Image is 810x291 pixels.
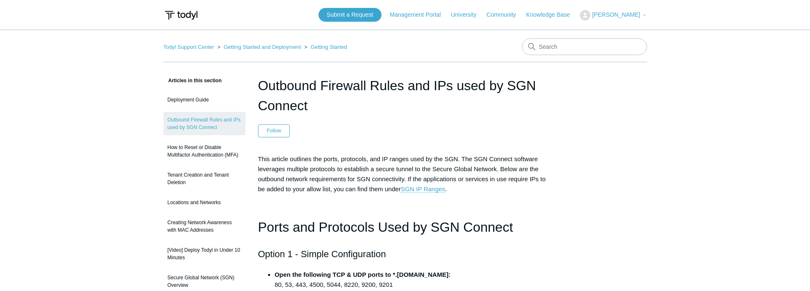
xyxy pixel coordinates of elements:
a: Getting Started [311,44,347,50]
a: How to Reset or Disable Multifactor Authentication (MFA) [163,139,246,163]
a: Community [487,10,524,19]
a: Creating Network Awareness with MAC Addresses [163,215,246,238]
a: Tenant Creation and Tenant Deletion [163,167,246,190]
a: Locations and Networks [163,195,246,210]
a: Management Portal [390,10,449,19]
a: Knowledge Base [526,10,578,19]
a: University [451,10,484,19]
button: [PERSON_NAME] [580,10,647,20]
a: Submit a Request [318,8,381,22]
a: Todyl Support Center [163,44,214,50]
li: 80, 53, 443, 4500, 5044, 8220, 9200, 9201 [275,270,552,290]
a: [Video] Deploy Todyl in Under 10 Minutes [163,242,246,266]
a: SGN IP Ranges [401,185,445,193]
li: Todyl Support Center [163,44,216,50]
a: Deployment Guide [163,92,246,108]
a: Outbound Firewall Rules and IPs used by SGN Connect [163,112,246,135]
a: Getting Started and Deployment [223,44,301,50]
span: Articles in this section [163,78,222,84]
h1: Outbound Firewall Rules and IPs used by SGN Connect [258,76,552,116]
strong: Open the following TCP & UDP ports to *.[DOMAIN_NAME]: [275,271,451,278]
img: Todyl Support Center Help Center home page [163,8,199,23]
li: Getting Started [303,44,347,50]
button: Follow Article [258,124,290,137]
h1: Ports and Protocols Used by SGN Connect [258,217,552,238]
input: Search [522,38,647,55]
li: Getting Started and Deployment [216,44,303,50]
span: This article outlines the ports, protocols, and IP ranges used by the SGN. The SGN Connect softwa... [258,155,546,193]
span: [PERSON_NAME] [592,11,640,18]
h2: Option 1 - Simple Configuration [258,247,552,261]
